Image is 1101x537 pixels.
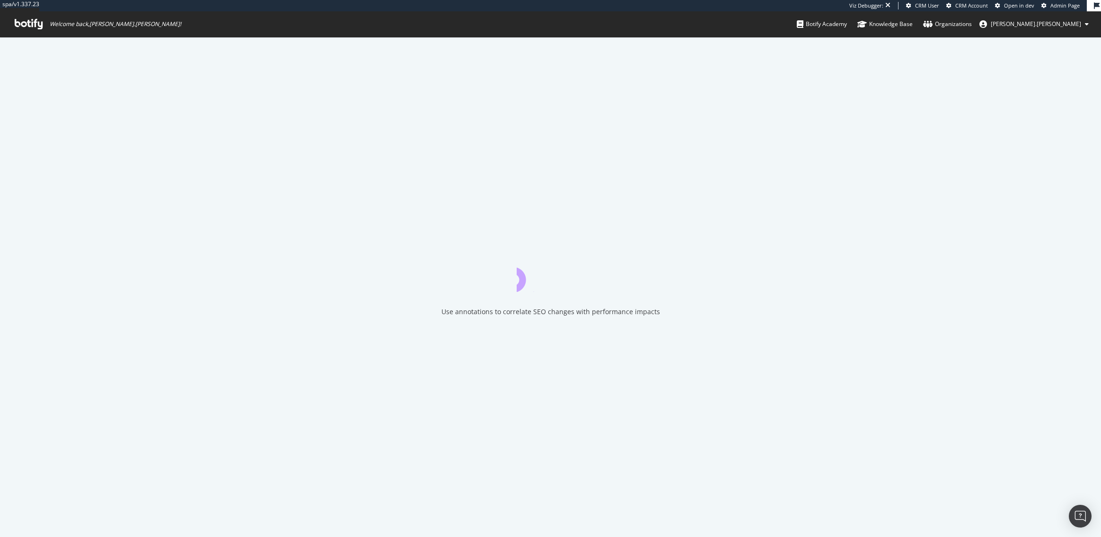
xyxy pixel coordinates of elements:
[441,307,660,317] div: Use annotations to correlate SEO changes with performance impacts
[797,19,847,29] div: Botify Academy
[915,2,939,9] span: CRM User
[955,2,988,9] span: CRM Account
[923,19,972,29] div: Organizations
[972,17,1096,32] button: [PERSON_NAME].[PERSON_NAME]
[1069,505,1092,528] div: Open Intercom Messenger
[517,258,585,292] div: animation
[50,20,181,28] span: Welcome back, [PERSON_NAME].[PERSON_NAME] !
[991,20,1081,28] span: robert.salerno
[923,11,972,37] a: Organizations
[906,2,939,9] a: CRM User
[797,11,847,37] a: Botify Academy
[849,2,883,9] div: Viz Debugger:
[995,2,1034,9] a: Open in dev
[946,2,988,9] a: CRM Account
[1041,2,1080,9] a: Admin Page
[857,11,913,37] a: Knowledge Base
[1004,2,1034,9] span: Open in dev
[857,19,913,29] div: Knowledge Base
[1050,2,1080,9] span: Admin Page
